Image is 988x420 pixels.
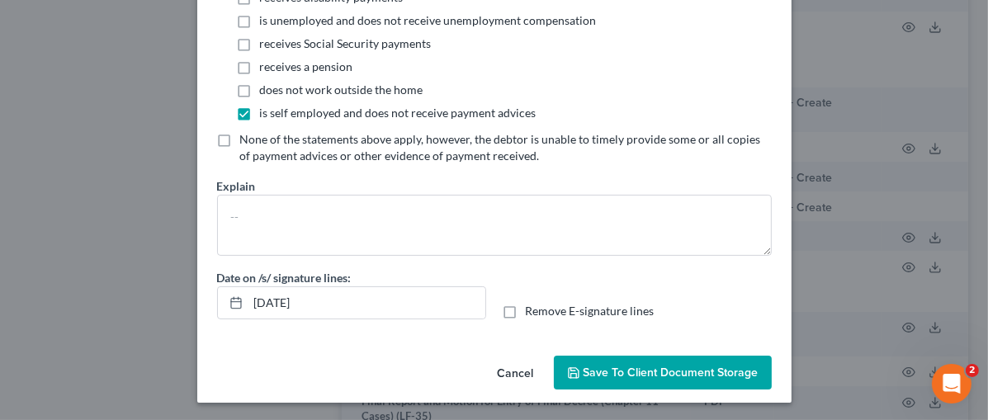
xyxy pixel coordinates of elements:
span: does not work outside the home [260,83,423,97]
iframe: Intercom live chat [932,364,971,403]
input: MM/DD/YYYY [248,287,485,319]
span: receives Social Security payments [260,36,432,50]
span: None of the statements above apply, however, the debtor is unable to timely provide some or all c... [240,132,761,163]
span: 2 [966,364,979,377]
span: is unemployed and does not receive unemployment compensation [260,13,597,27]
span: Save to Client Document Storage [584,366,759,380]
span: Remove E-signature lines [526,304,655,318]
span: is self employed and does not receive payment advices [260,106,537,120]
span: receives a pension [260,59,353,73]
button: Cancel [485,357,547,390]
label: Explain [217,177,256,195]
button: Save to Client Document Storage [554,356,772,390]
label: Date on /s/ signature lines: [217,269,352,286]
